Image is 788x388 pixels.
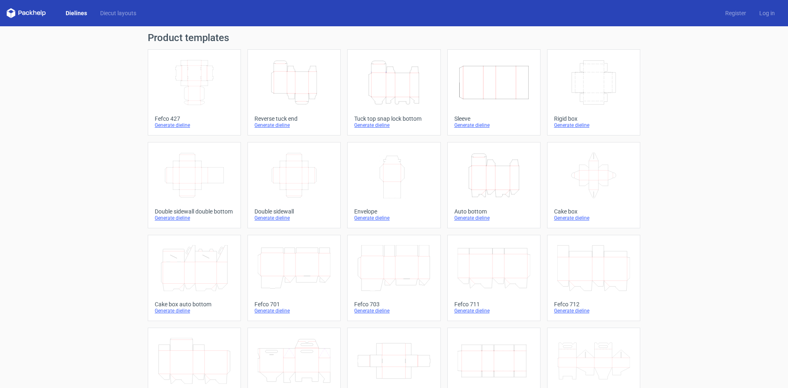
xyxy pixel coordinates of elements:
[753,9,781,17] a: Log in
[148,235,241,321] a: Cake box auto bottomGenerate dieline
[547,235,640,321] a: Fefco 712Generate dieline
[148,33,640,43] h1: Product templates
[354,301,433,308] div: Fefco 703
[447,235,541,321] a: Fefco 711Generate dieline
[148,49,241,135] a: Fefco 427Generate dieline
[447,142,541,228] a: Auto bottomGenerate dieline
[254,301,334,308] div: Fefco 701
[254,215,334,221] div: Generate dieline
[247,49,341,135] a: Reverse tuck endGenerate dieline
[155,122,234,129] div: Generate dieline
[454,215,534,221] div: Generate dieline
[347,235,440,321] a: Fefco 703Generate dieline
[148,142,241,228] a: Double sidewall double bottomGenerate dieline
[554,115,633,122] div: Rigid box
[155,115,234,122] div: Fefco 427
[354,115,433,122] div: Tuck top snap lock bottom
[554,308,633,314] div: Generate dieline
[155,308,234,314] div: Generate dieline
[447,49,541,135] a: SleeveGenerate dieline
[59,9,94,17] a: Dielines
[554,301,633,308] div: Fefco 712
[454,308,534,314] div: Generate dieline
[155,208,234,215] div: Double sidewall double bottom
[554,208,633,215] div: Cake box
[94,9,143,17] a: Diecut layouts
[354,215,433,221] div: Generate dieline
[254,308,334,314] div: Generate dieline
[155,215,234,221] div: Generate dieline
[547,49,640,135] a: Rigid boxGenerate dieline
[354,122,433,129] div: Generate dieline
[354,308,433,314] div: Generate dieline
[254,208,334,215] div: Double sidewall
[554,122,633,129] div: Generate dieline
[155,301,234,308] div: Cake box auto bottom
[454,208,534,215] div: Auto bottom
[347,142,440,228] a: EnvelopeGenerate dieline
[347,49,440,135] a: Tuck top snap lock bottomGenerate dieline
[547,142,640,228] a: Cake boxGenerate dieline
[554,215,633,221] div: Generate dieline
[247,235,341,321] a: Fefco 701Generate dieline
[454,115,534,122] div: Sleeve
[454,122,534,129] div: Generate dieline
[247,142,341,228] a: Double sidewallGenerate dieline
[254,122,334,129] div: Generate dieline
[454,301,534,308] div: Fefco 711
[354,208,433,215] div: Envelope
[719,9,753,17] a: Register
[254,115,334,122] div: Reverse tuck end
